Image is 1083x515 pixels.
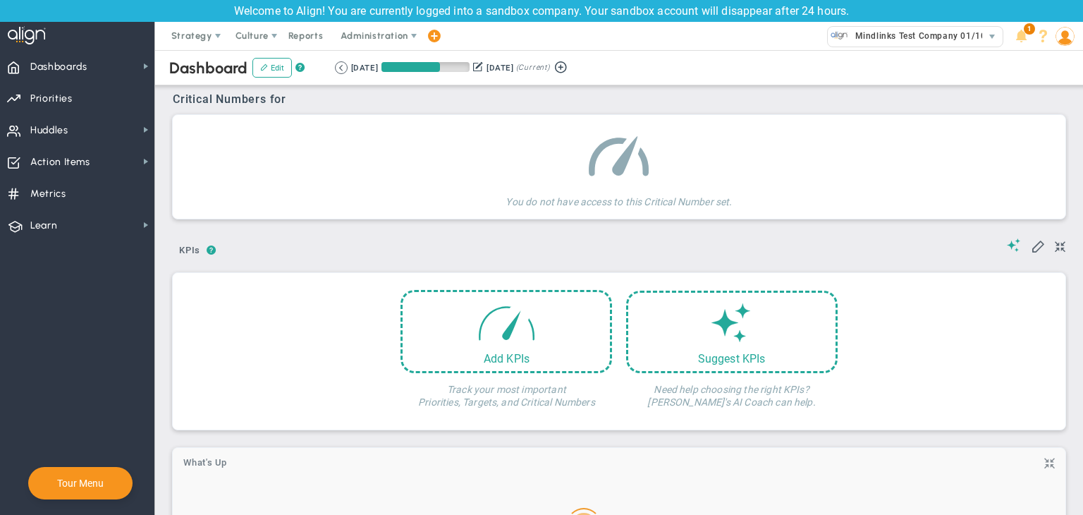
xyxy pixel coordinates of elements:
[173,239,207,264] button: KPIs
[628,352,836,365] div: Suggest KPIs
[403,352,610,365] div: Add KPIs
[235,30,269,41] span: Culture
[1031,238,1045,253] span: Edit My KPIs
[1007,238,1021,252] span: Suggestions (AI Feature)
[53,477,108,490] button: Tour Menu
[169,59,247,78] span: Dashboard
[281,22,331,50] span: Reports
[400,373,612,408] h4: Track your most important Priorities, Targets, and Critical Numbers
[30,116,68,145] span: Huddles
[982,27,1003,47] span: select
[506,186,732,208] h4: You do not have access to this Critical Number set.
[30,84,73,114] span: Priorities
[173,92,290,106] span: Critical Numbers for
[1024,23,1035,35] span: 1
[381,62,470,72] div: Period Progress: 66% Day 60 of 90 with 30 remaining.
[516,61,550,74] span: (Current)
[173,239,207,262] span: KPIs
[171,30,212,41] span: Strategy
[341,30,408,41] span: Administration
[30,52,87,82] span: Dashboards
[30,179,66,209] span: Metrics
[626,373,838,408] h4: Need help choosing the right KPIs? [PERSON_NAME]'s AI Coach can help.
[252,58,292,78] button: Edit
[30,211,57,241] span: Learn
[1032,22,1054,50] li: Help & Frequently Asked Questions (FAQ)
[1010,22,1032,50] li: Announcements
[1056,27,1075,46] img: 202891.Person.photo
[30,147,90,177] span: Action Items
[848,27,1032,45] span: Mindlinks Test Company 01/10 (Sandbox)
[831,27,848,44] img: 33646.Company.photo
[335,61,348,74] button: Go to previous period
[487,61,513,74] div: [DATE]
[351,61,378,74] div: [DATE]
